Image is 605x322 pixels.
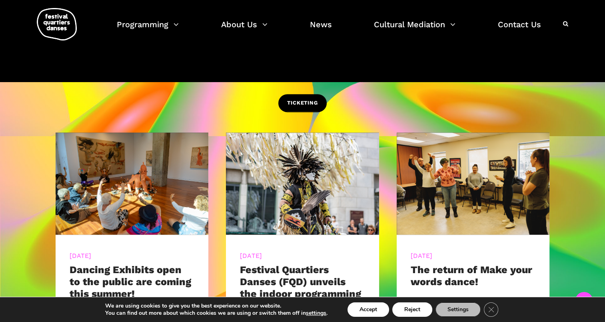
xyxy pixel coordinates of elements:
img: R Barbara Diabo 11 crédit Romain Lorraine (30) [226,133,379,235]
button: settings [306,310,326,317]
p: You can find out more about which cookies we are using or switch them off in . [105,310,327,317]
a: TICKETING [278,94,326,112]
a: Programming [117,18,179,41]
a: [DATE] [411,252,433,260]
span: TICKETING [287,99,317,107]
img: logo-fqd-med [37,8,77,40]
a: News [310,18,332,41]
a: Dancing Exhibits open to the public are coming this summer! [70,264,191,300]
a: [DATE] [240,252,262,260]
button: Accept [347,302,389,317]
a: Festival Quartiers Danses (FQD) unveils the indoor programming for its 23rd edition [240,264,361,312]
a: Contact Us [498,18,541,41]
img: 20240905-9595 [56,133,209,235]
img: CARI, 8 mars 2023-209 [397,133,550,235]
button: Settings [435,302,481,317]
a: Cultural Mediation [374,18,455,41]
p: We are using cookies to give you the best experience on our website. [105,302,327,310]
a: The return of Make your words dance! [411,264,532,288]
button: Close GDPR Cookie Banner [484,302,498,317]
a: About Us [221,18,268,41]
a: [DATE] [70,252,92,260]
button: Reject [392,302,432,317]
